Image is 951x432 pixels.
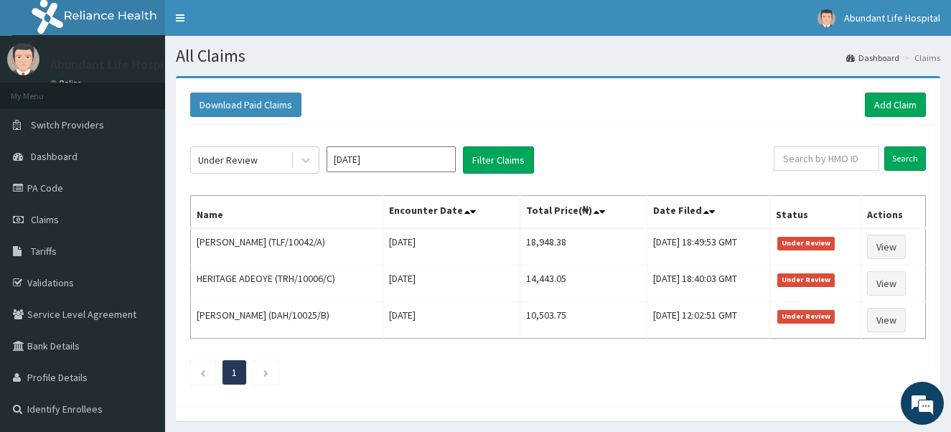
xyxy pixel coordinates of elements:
td: [DATE] [383,228,520,266]
th: Date Filed [647,196,769,229]
td: [PERSON_NAME] (DAH/10025/B) [191,302,383,339]
th: Status [769,196,861,229]
th: Name [191,196,383,229]
td: HERITAGE ADEOYE (TRH/10006/C) [191,266,383,302]
button: Download Paid Claims [190,93,301,117]
a: Previous page [200,366,206,379]
input: Select Month and Year [327,146,456,172]
th: Actions [861,196,926,229]
p: Abundant Life Hospital [50,58,179,71]
input: Search [884,146,926,171]
img: User Image [818,9,835,27]
a: Next page [263,366,269,379]
button: Filter Claims [463,146,534,174]
a: Online [50,78,85,88]
td: [DATE] [383,266,520,302]
td: [DATE] [383,302,520,339]
span: Under Review [777,310,835,323]
td: [DATE] 18:49:53 GMT [647,228,769,266]
img: User Image [7,43,39,75]
a: View [867,271,906,296]
span: Tariffs [31,245,57,258]
td: 10,503.75 [520,302,647,339]
th: Total Price(₦) [520,196,647,229]
td: [DATE] 18:40:03 GMT [647,266,769,302]
a: Page 1 is your current page [232,366,237,379]
li: Claims [901,52,940,64]
span: Switch Providers [31,118,104,131]
div: Under Review [198,153,258,167]
input: Search by HMO ID [774,146,879,171]
span: Under Review [777,273,835,286]
td: [DATE] 12:02:51 GMT [647,302,769,339]
span: Dashboard [31,150,78,163]
span: Claims [31,213,59,226]
span: Abundant Life Hospital [844,11,940,24]
a: View [867,235,906,259]
td: 18,948.38 [520,228,647,266]
td: 14,443.05 [520,266,647,302]
td: [PERSON_NAME] (TLF/10042/A) [191,228,383,266]
h1: All Claims [176,47,940,65]
a: Dashboard [846,52,899,64]
a: Add Claim [865,93,926,117]
a: View [867,308,906,332]
span: Under Review [777,237,835,250]
th: Encounter Date [383,196,520,229]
